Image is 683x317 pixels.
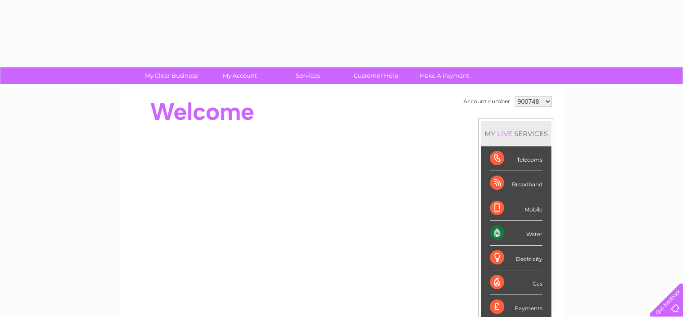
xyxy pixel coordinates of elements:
div: Water [490,221,542,246]
td: Account number [461,94,512,109]
div: Mobile [490,196,542,221]
div: Electricity [490,246,542,270]
div: Telecoms [490,146,542,171]
a: Make A Payment [407,67,481,84]
a: My Clear Business [134,67,208,84]
a: My Account [203,67,277,84]
a: Customer Help [339,67,413,84]
a: Services [271,67,345,84]
div: Gas [490,270,542,295]
div: LIVE [495,129,514,138]
div: Broadband [490,171,542,196]
div: MY SERVICES [481,121,551,146]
